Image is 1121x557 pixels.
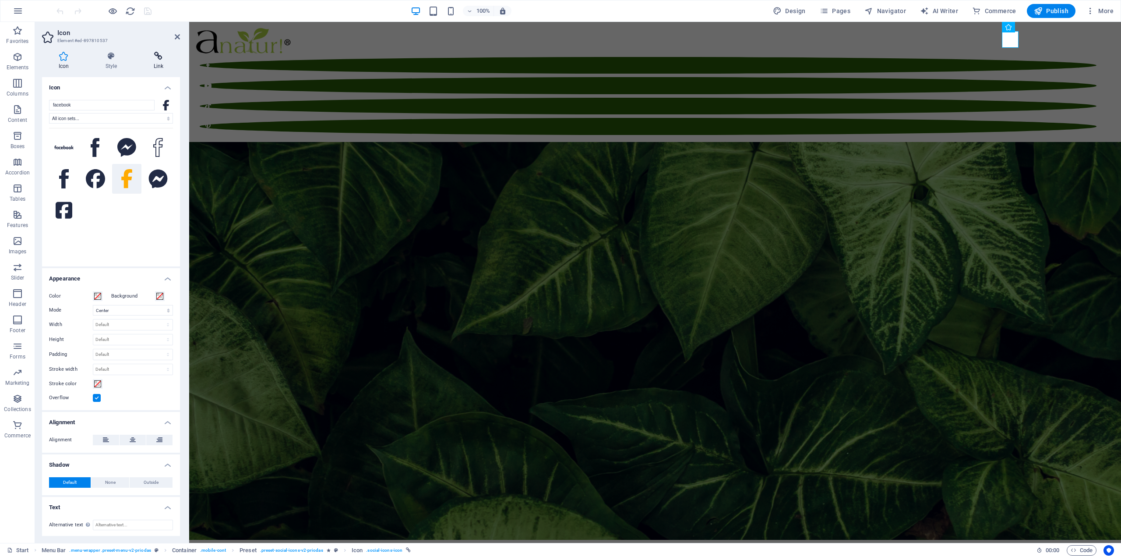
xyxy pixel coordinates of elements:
[42,454,180,470] h4: Shadow
[49,367,93,372] label: Stroke width
[6,38,28,45] p: Favorites
[172,545,197,556] span: Click to select. Double-click to edit
[42,52,89,70] h4: Icon
[49,195,79,225] button: Square Facebook (FontAwesome Brands)
[406,548,411,553] i: This element is linked
[49,337,93,342] label: Height
[42,77,180,93] h4: Icon
[8,117,27,124] p: Content
[91,477,130,488] button: None
[93,520,173,530] input: Alternative text...
[7,64,29,71] p: Elements
[917,4,962,18] button: AI Writer
[69,545,151,556] span: . menu-wrapper .preset-menu-v2-priodas
[81,164,110,194] button: Facebook (FontAwesome Brands)
[200,545,226,556] span: . mobile-cont
[10,353,25,360] p: Forms
[42,545,411,556] nav: breadcrumb
[864,7,906,15] span: Navigator
[969,4,1020,18] button: Commerce
[49,379,93,389] label: Stroke color
[42,268,180,284] h4: Appearance
[49,352,93,357] label: Padding
[769,4,809,18] div: Design (Ctrl+Alt+Y)
[112,133,142,163] button: Social Facebook Messenger (IcoFont)
[1082,4,1117,18] button: More
[463,6,494,16] button: 100%
[861,4,909,18] button: Navigator
[57,29,180,37] h2: Icon
[352,545,363,556] span: Click to select. Double-click to edit
[57,37,162,45] h3: Element #ed-897810537
[159,100,173,110] div: Facebook F (FontAwesome Brands)
[125,6,135,16] i: Reload page
[49,435,93,445] label: Alignment
[49,305,93,316] label: Mode
[7,222,28,229] p: Features
[49,291,93,302] label: Color
[1036,545,1060,556] h6: Session time
[260,545,323,556] span: . preset-social-icons-v2-priodas
[1052,547,1053,553] span: :
[11,274,25,281] p: Slider
[476,6,490,16] h6: 100%
[107,6,118,16] button: Click here to leave preview mode and continue editing
[820,7,850,15] span: Pages
[7,545,29,556] a: Click to cancel selection. Double-click to open Pages
[111,291,155,302] label: Background
[10,327,25,334] p: Footer
[42,497,180,513] h4: Text
[49,164,79,194] button: Ion Social Facebook (Ionicons)
[11,143,25,150] p: Boxes
[42,412,180,428] h4: Alignment
[773,7,806,15] span: Design
[327,548,331,553] i: Element contains an animation
[4,432,31,439] p: Commerce
[769,4,809,18] button: Design
[155,548,159,553] i: This element is a customizable preset
[81,133,110,163] button: Social Facebook (IcoFont)
[366,545,402,556] span: . social-icons-icon
[49,520,93,530] label: Alternative text
[10,195,25,202] p: Tables
[42,545,66,556] span: Click to select. Double-click to edit
[972,7,1016,15] span: Commerce
[7,90,28,97] p: Columns
[334,548,338,553] i: This element is a customizable preset
[49,477,91,488] button: Default
[130,477,173,488] button: Outside
[49,322,93,327] label: Width
[5,169,30,176] p: Accordion
[1067,545,1096,556] button: Code
[49,133,79,163] button: Brand Facebook (IcoFont)
[1086,7,1114,15] span: More
[4,406,31,413] p: Collections
[816,4,854,18] button: Pages
[49,100,155,110] input: Search icons (square, star half, etc.)
[499,7,507,15] i: On resize automatically adjust zoom level to fit chosen device.
[1046,545,1059,556] span: 00 00
[143,133,173,163] button: Ion Social Facebook Outline (Ionicons)
[5,380,29,387] p: Marketing
[144,477,159,488] span: Outside
[137,52,180,70] h4: Link
[105,477,116,488] span: None
[9,301,26,308] p: Header
[49,393,93,403] label: Overflow
[240,545,257,556] span: Click to select. Double-click to edit
[125,6,135,16] button: reload
[1103,545,1114,556] button: Usercentrics
[112,164,142,194] button: Facebook F (FontAwesome Brands)
[1027,4,1075,18] button: Publish
[63,477,77,488] span: Default
[1034,7,1068,15] span: Publish
[1071,545,1093,556] span: Code
[9,248,27,255] p: Images
[89,52,137,70] h4: Style
[143,164,173,194] button: Facebook Messenger (FontAwesome Brands)
[920,7,958,15] span: AI Writer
